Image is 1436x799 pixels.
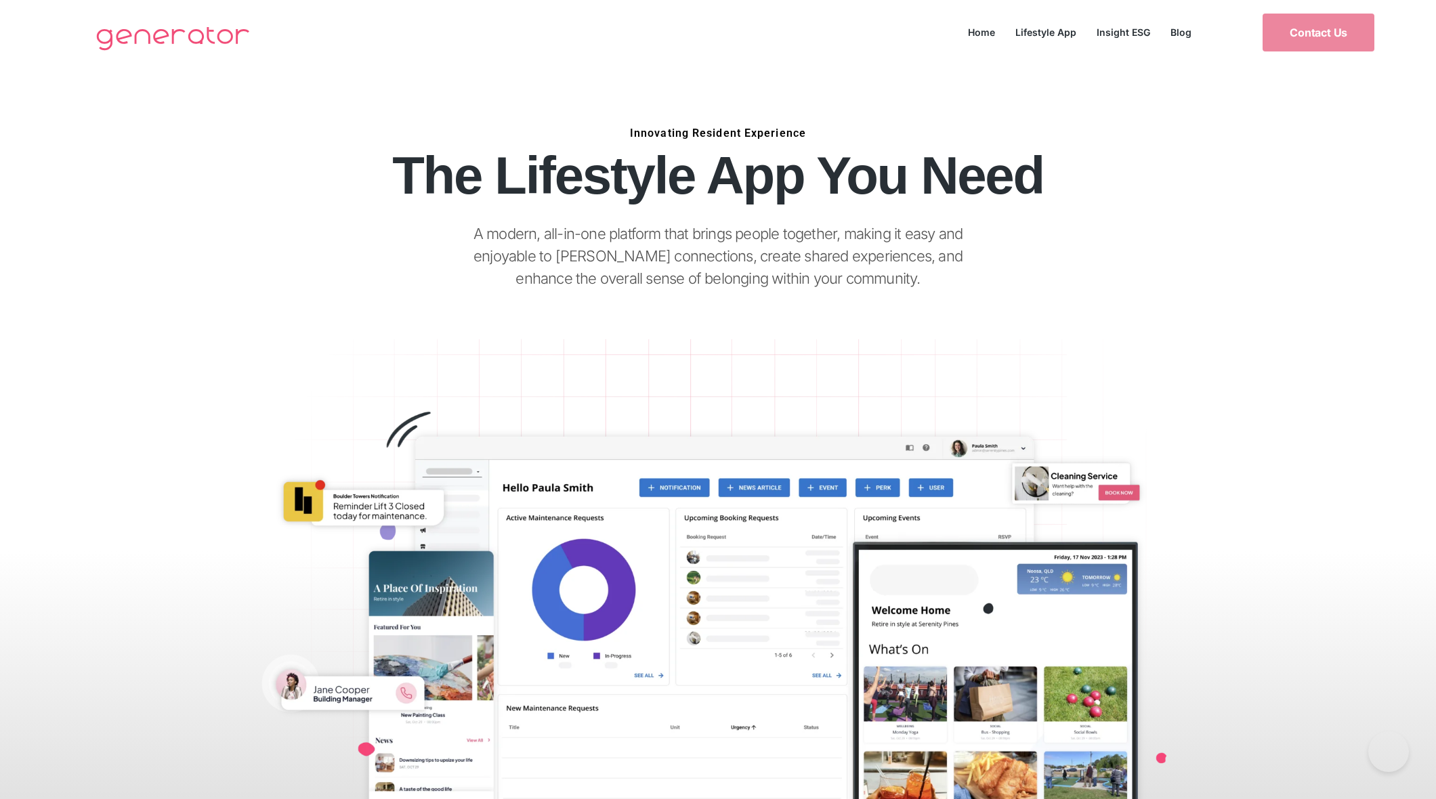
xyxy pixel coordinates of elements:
[1160,23,1202,41] a: Blog
[1005,23,1086,41] a: Lifestyle App
[1368,731,1409,772] iframe: Toggle Customer Support
[446,223,991,290] p: A modern, all-in-one platform that brings people together, making it easy and enjoyable to [PERSO...
[1086,23,1160,41] a: Insight ESG
[1263,14,1374,51] a: Contact Us
[958,23,1005,41] a: Home
[1290,27,1347,38] span: Contact Us
[958,23,1202,41] nav: Menu
[150,150,1286,200] h1: The Lifestyle App You Need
